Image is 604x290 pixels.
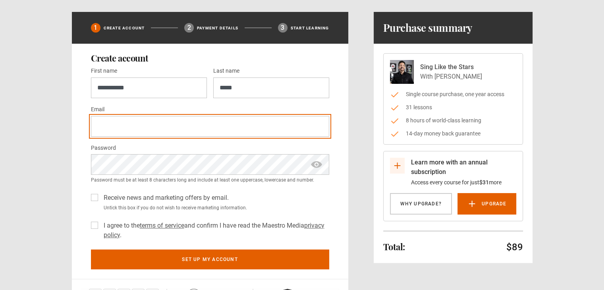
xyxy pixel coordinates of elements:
li: Single course purchase, one year access [390,90,516,99]
li: 31 lessons [390,103,516,112]
p: Access every course for just more [411,178,516,187]
span: show password [310,154,323,175]
a: Upgrade [457,193,516,215]
label: First name [91,66,117,76]
small: Untick this box if you do not wish to receive marketing information. [100,204,329,211]
li: 8 hours of world-class learning [390,116,516,125]
a: privacy policy [104,222,324,239]
span: $31 [479,179,489,186]
p: Create Account [104,25,145,31]
a: terms of service [140,222,184,229]
small: Password must be at least 8 characters long and include at least one uppercase, lowercase and num... [91,176,329,184]
label: Email [91,105,104,114]
div: 2 [184,23,194,33]
div: 3 [278,23,288,33]
label: Receive news and marketing offers by email. [100,193,229,203]
div: 1 [91,23,100,33]
p: With [PERSON_NAME] [420,72,482,81]
label: Last name [213,66,239,76]
a: Why Upgrade? [390,193,452,215]
li: 14-day money back guarantee [390,130,516,138]
h1: Purchase summary [383,21,473,34]
h2: Create account [91,53,329,63]
p: Learn more with an annual subscription [411,158,516,177]
p: $89 [506,241,523,253]
p: Start learning [291,25,329,31]
p: Sing Like the Stars [420,62,482,72]
label: Password [91,143,116,153]
label: I agree to the and confirm I have read the Maestro Media . [100,221,329,240]
h2: Total: [383,242,405,251]
button: Set up my account [91,249,329,269]
p: Payment details [197,25,238,31]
